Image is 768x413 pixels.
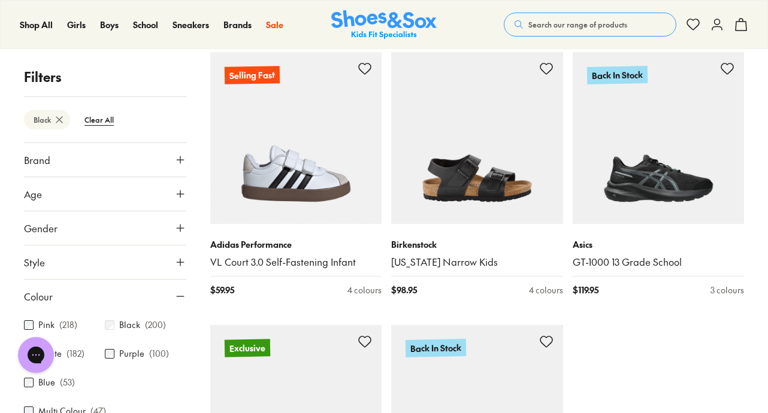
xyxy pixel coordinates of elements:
[210,256,382,269] a: VL Court 3.0 Self-Fastening Infant
[149,348,169,360] p: ( 100 )
[24,110,70,129] btn: Black
[119,319,140,332] label: Black
[100,19,119,31] a: Boys
[391,284,417,296] span: $ 98.95
[406,339,466,357] p: Back In Stock
[24,177,186,211] button: Age
[573,238,745,251] p: Asics
[391,238,563,251] p: Birkenstock
[529,284,563,296] div: 4 colours
[573,284,598,296] span: $ 119.95
[210,238,382,251] p: Adidas Performance
[586,66,647,85] p: Back In Stock
[119,348,144,360] label: Purple
[20,19,53,31] a: Shop All
[24,211,186,245] button: Gender
[24,245,186,279] button: Style
[224,66,279,85] p: Selling Fast
[67,19,86,31] a: Girls
[24,221,58,235] span: Gender
[24,289,53,303] span: Colour
[391,256,563,269] a: [US_STATE] Narrow Kids
[66,348,84,360] p: ( 182 )
[133,19,158,31] a: School
[210,52,382,224] a: Selling Fast
[224,339,270,357] p: Exclusive
[59,319,77,332] p: ( 218 )
[573,256,745,269] a: GT-1000 13 Grade School
[24,255,45,269] span: Style
[331,10,437,40] a: Shoes & Sox
[573,52,745,224] a: Back In Stock
[12,333,60,377] iframe: Gorgias live chat messenger
[331,10,437,40] img: SNS_Logo_Responsive.svg
[504,13,676,37] button: Search our range of products
[24,67,186,87] p: Filters
[210,284,234,296] span: $ 59.95
[24,143,186,177] button: Brand
[38,319,55,332] label: Pink
[266,19,283,31] a: Sale
[347,284,382,296] div: 4 colours
[223,19,252,31] a: Brands
[173,19,209,31] a: Sneakers
[60,376,75,389] p: ( 53 )
[75,109,123,130] btn: Clear All
[145,319,166,332] p: ( 200 )
[710,284,744,296] div: 3 colours
[38,376,55,389] label: Blue
[528,19,627,30] span: Search our range of products
[24,187,42,201] span: Age
[24,153,50,167] span: Brand
[24,280,186,313] button: Colour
